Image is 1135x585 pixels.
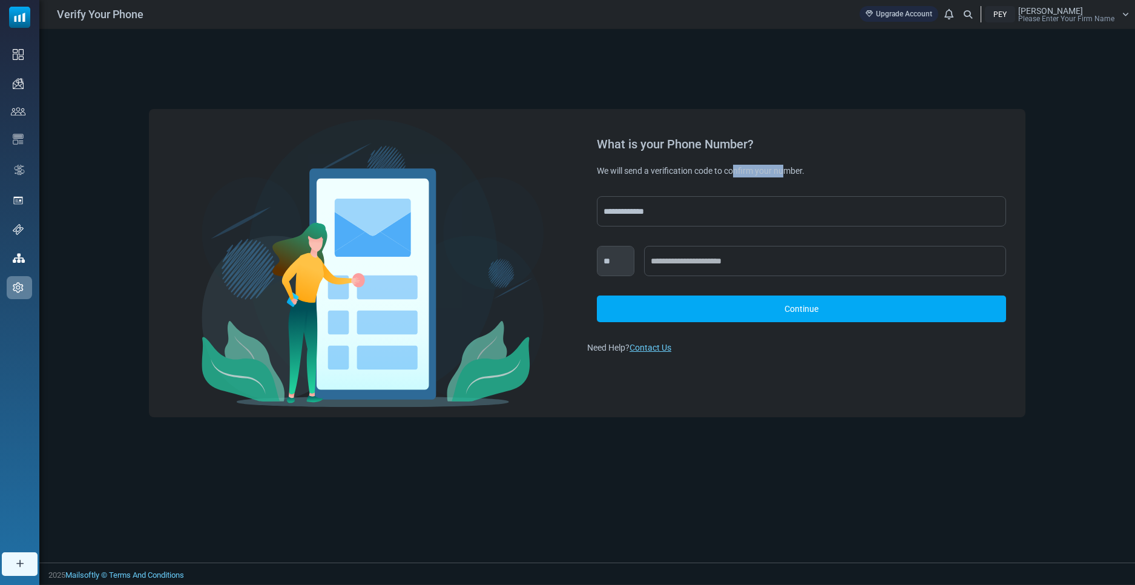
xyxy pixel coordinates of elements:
img: landing_pages.svg [13,195,24,206]
img: email-templates-icon.svg [13,134,24,145]
span: [PERSON_NAME] [1018,7,1083,15]
img: workflow.svg [13,163,26,177]
a: Terms And Conditions [109,570,184,580]
img: support-icon.svg [13,224,24,235]
a: Contact Us [630,343,671,352]
a: Mailsoftly © [65,570,107,580]
span: Please Enter Your Firm Name [1018,15,1114,22]
img: contacts-icon.svg [11,107,25,116]
img: mailsoftly_icon_blue_white.svg [9,7,30,28]
div: What is your Phone Number? [597,138,1006,150]
footer: 2025 [39,563,1135,584]
span: Verify Your Phone [57,6,143,22]
a: Continue [597,296,1006,322]
img: dashboard-icon.svg [13,49,24,60]
div: We will send a verification code to confirm your number. [597,165,1006,177]
div: Need Help? [587,342,1016,354]
a: Upgrade Account [860,6,938,22]
img: settings-icon.svg [13,282,24,293]
a: PEY [PERSON_NAME] Please Enter Your Firm Name [985,6,1129,22]
span: translation missing: en.layouts.footer.terms_and_conditions [109,570,184,580]
img: campaigns-icon.png [13,78,24,89]
div: PEY [985,6,1015,22]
